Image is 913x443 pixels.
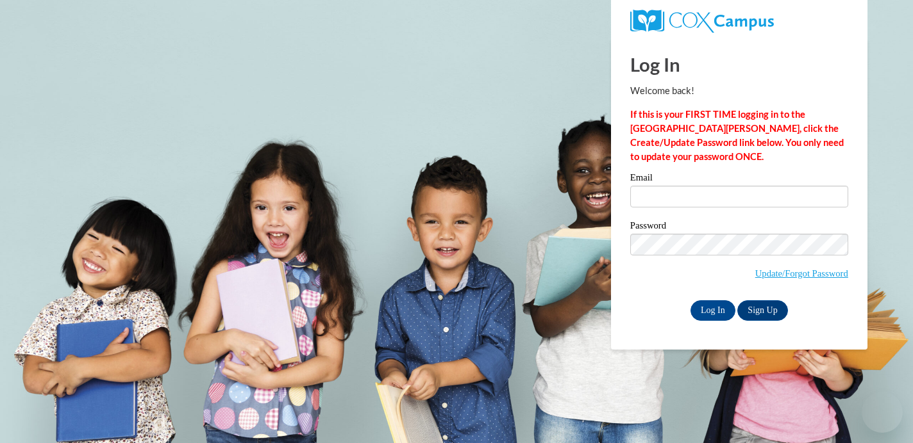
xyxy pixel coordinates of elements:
[630,109,844,162] strong: If this is your FIRST TIME logging in to the [GEOGRAPHIC_DATA][PERSON_NAME], click the Create/Upd...
[630,221,848,234] label: Password
[630,10,774,33] img: COX Campus
[691,300,735,321] input: Log In
[862,392,903,433] iframe: Button to launch messaging window
[737,300,787,321] a: Sign Up
[630,51,848,77] h1: Log In
[630,84,848,98] p: Welcome back!
[630,10,848,33] a: COX Campus
[630,173,848,186] label: Email
[755,268,848,278] a: Update/Forgot Password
